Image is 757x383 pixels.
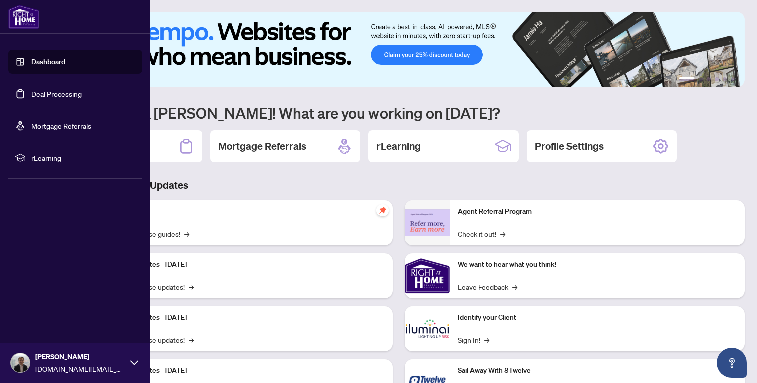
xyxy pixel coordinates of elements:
[458,206,737,217] p: Agent Referral Program
[52,103,745,122] h1: Welcome back [PERSON_NAME]! What are you working on [DATE]?
[218,139,306,153] h2: Mortgage Referrals
[731,77,735,81] button: 6
[679,77,695,81] button: 1
[105,206,385,217] p: Self-Help
[31,121,91,130] a: Mortgage Referrals
[35,351,125,362] span: [PERSON_NAME]
[105,259,385,270] p: Platform Updates - [DATE]
[484,334,489,345] span: →
[500,228,505,239] span: →
[405,306,450,351] img: Identify your Client
[405,253,450,298] img: We want to hear what you think!
[31,152,135,163] span: rLearning
[535,139,604,153] h2: Profile Settings
[717,348,747,378] button: Open asap
[723,77,727,81] button: 5
[31,89,82,98] a: Deal Processing
[376,139,421,153] h2: rLearning
[458,312,737,323] p: Identify your Client
[512,281,517,292] span: →
[184,228,189,239] span: →
[52,178,745,192] h3: Brokerage & Industry Updates
[458,334,489,345] a: Sign In!→
[458,228,505,239] a: Check it out!→
[707,77,711,81] button: 3
[105,312,385,323] p: Platform Updates - [DATE]
[458,259,737,270] p: We want to hear what you think!
[11,353,30,372] img: Profile Icon
[458,281,517,292] a: Leave Feedback→
[715,77,719,81] button: 4
[52,12,745,87] img: Slide 0
[105,365,385,376] p: Platform Updates - [DATE]
[458,365,737,376] p: Sail Away With 8Twelve
[31,57,65,66] a: Dashboard
[189,334,194,345] span: →
[35,363,125,374] span: [DOMAIN_NAME][EMAIL_ADDRESS][DOMAIN_NAME]
[405,209,450,237] img: Agent Referral Program
[376,204,389,216] span: pushpin
[189,281,194,292] span: →
[699,77,703,81] button: 2
[8,5,39,29] img: logo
